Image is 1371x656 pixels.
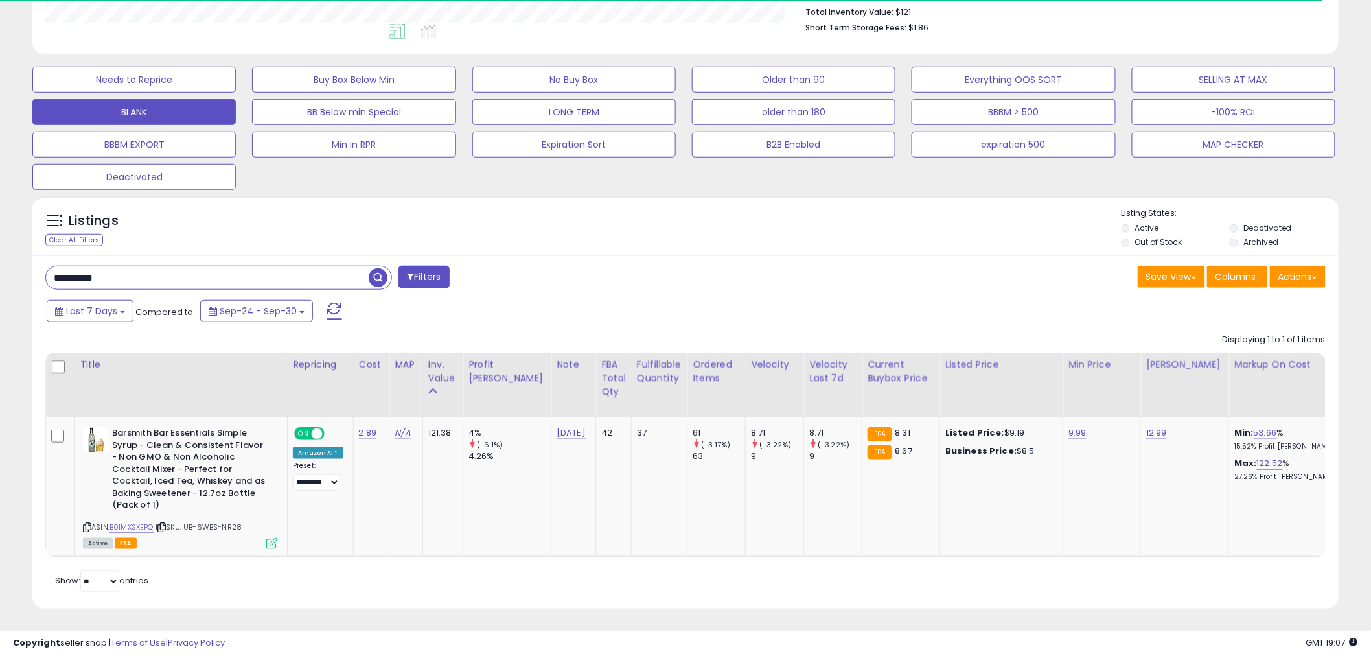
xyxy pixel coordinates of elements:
[1243,222,1292,233] label: Deactivated
[1270,266,1326,288] button: Actions
[1243,237,1278,248] label: Archived
[1207,266,1268,288] button: Columns
[32,67,236,93] button: Needs to Reprice
[693,451,745,462] div: 63
[1234,427,1254,439] b: Min:
[47,300,133,322] button: Last 7 Days
[945,445,1017,457] b: Business Price:
[945,358,1057,371] div: Listed Price
[477,439,503,450] small: (-6.1%)
[395,358,417,371] div: MAP
[115,538,137,549] span: FBA
[1122,207,1339,220] p: Listing States:
[1146,427,1167,439] a: 12.99
[601,358,626,399] div: FBA Total Qty
[1306,637,1358,649] span: 2025-10-8 19:07 GMT
[895,445,913,457] span: 8.67
[945,427,1004,439] b: Listed Price:
[83,538,113,549] span: All listings currently available for purchase on Amazon
[818,439,849,450] small: (-3.22%)
[168,637,225,649] a: Privacy Policy
[601,427,621,439] div: 42
[468,358,546,385] div: Profit [PERSON_NAME]
[32,132,236,158] button: BBBM EXPORT
[805,3,1316,19] li: $121
[323,428,343,439] span: OFF
[557,358,590,371] div: Note
[252,99,455,125] button: BB Below min Special
[293,447,343,459] div: Amazon AI *
[32,99,236,125] button: BLANK
[468,451,551,462] div: 4.26%
[293,358,348,371] div: Repricing
[1132,67,1335,93] button: SELLING AT MAX
[1234,442,1342,451] p: 15.52% Profit [PERSON_NAME]
[111,637,166,649] a: Terms of Use
[83,427,277,548] div: ASIN:
[200,300,313,322] button: Sep-24 - Sep-30
[1234,473,1342,482] p: 27.26% Profit [PERSON_NAME]
[472,132,676,158] button: Expiration Sort
[1234,458,1342,482] div: %
[693,427,745,439] div: 61
[428,427,453,439] div: 121.38
[13,637,60,649] strong: Copyright
[1229,353,1352,417] th: The percentage added to the cost of goods (COGS) that forms the calculator for Min & Max prices.
[912,67,1115,93] button: Everything OOS SORT
[1132,132,1335,158] button: MAP CHECKER
[80,358,282,371] div: Title
[398,266,449,288] button: Filters
[359,427,377,439] a: 2.89
[751,451,803,462] div: 9
[1257,457,1283,470] a: 122.52
[805,6,893,18] b: Total Inventory Value:
[868,358,934,385] div: Current Buybox Price
[1138,266,1205,288] button: Save View
[156,522,242,532] span: | SKU: UB-6WBS-NR28
[1068,427,1087,439] a: 9.99
[1234,457,1257,469] b: Max:
[1146,358,1223,371] div: [PERSON_NAME]
[692,99,895,125] button: older than 180
[66,305,117,318] span: Last 7 Days
[751,358,798,371] div: Velocity
[1215,270,1256,283] span: Columns
[252,132,455,158] button: Min in RPR
[45,234,103,246] div: Clear All Filters
[868,445,892,460] small: FBA
[908,21,928,34] span: $1.86
[868,427,892,441] small: FBA
[1234,427,1342,451] div: %
[805,22,906,33] b: Short Term Storage Fees:
[693,358,740,385] div: Ordered Items
[472,67,676,93] button: No Buy Box
[809,451,862,462] div: 9
[32,164,236,190] button: Deactivated
[13,637,225,650] div: seller snap | |
[1068,358,1135,371] div: Min Price
[293,462,343,491] div: Preset:
[637,358,682,385] div: Fulfillable Quantity
[1223,334,1326,346] div: Displaying 1 to 1 of 1 items
[1135,222,1159,233] label: Active
[1234,358,1346,371] div: Markup on Cost
[109,522,154,533] a: B01MXSXEPQ
[945,427,1053,439] div: $9.19
[295,428,312,439] span: ON
[472,99,676,125] button: LONG TERM
[1135,237,1182,248] label: Out of Stock
[1132,99,1335,125] button: -100% ROI
[701,439,730,450] small: (-3.17%)
[751,427,803,439] div: 8.71
[1254,427,1277,439] a: 53.66
[220,305,297,318] span: Sep-24 - Sep-30
[759,439,791,450] small: (-3.22%)
[912,99,1115,125] button: BBBM > 500
[112,427,270,515] b: Barsmith Bar Essentials Simple Syrup - Clean & Consistent Flavor - Non GMO & Non Alcoholic Cockta...
[637,427,677,439] div: 37
[55,574,148,587] span: Show: entries
[135,306,195,318] span: Compared to:
[557,427,586,439] a: [DATE]
[692,67,895,93] button: Older than 90
[809,427,862,439] div: 8.71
